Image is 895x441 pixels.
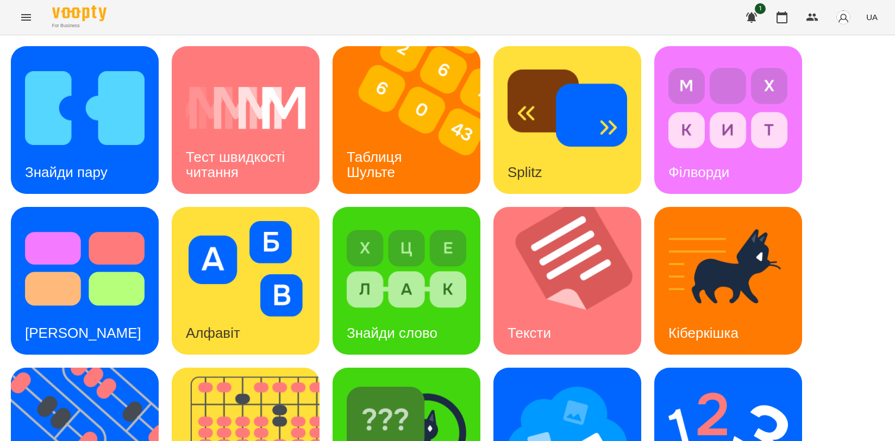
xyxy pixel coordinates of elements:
img: Тест швидкості читання [186,60,305,156]
img: Знайди слово [347,221,466,317]
a: ФілвордиФілворди [654,46,802,194]
img: avatar_s.png [836,10,851,25]
img: Splitz [508,60,627,156]
a: Знайди словоЗнайди слово [333,207,480,355]
a: ТекстиТексти [493,207,641,355]
span: For Business [52,22,107,29]
a: КіберкішкаКіберкішка [654,207,802,355]
a: SplitzSplitz [493,46,641,194]
img: Алфавіт [186,221,305,317]
img: Voopty Logo [52,5,107,21]
a: Таблиця ШультеТаблиця Шульте [333,46,480,194]
h3: Splitz [508,164,542,180]
img: Таблиця Шульте [333,46,494,194]
h3: Тест швидкості читання [186,149,289,180]
button: Menu [13,4,39,30]
h3: Тексти [508,325,551,341]
img: Тест Струпа [25,221,145,317]
a: Тест швидкості читанняТест швидкості читання [172,46,320,194]
img: Філворди [668,60,788,156]
span: UA [866,11,878,23]
h3: Таблиця Шульте [347,149,406,180]
a: АлфавітАлфавіт [172,207,320,355]
h3: Філворди [668,164,729,180]
a: Знайди паруЗнайди пару [11,46,159,194]
button: UA [862,7,882,27]
img: Кіберкішка [668,221,788,317]
span: 1 [755,3,766,14]
img: Тексти [493,207,655,355]
h3: Знайди пару [25,164,108,180]
img: Знайди пару [25,60,145,156]
h3: Кіберкішка [668,325,738,341]
h3: Знайди слово [347,325,437,341]
a: Тест Струпа[PERSON_NAME] [11,207,159,355]
h3: Алфавіт [186,325,240,341]
h3: [PERSON_NAME] [25,325,141,341]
